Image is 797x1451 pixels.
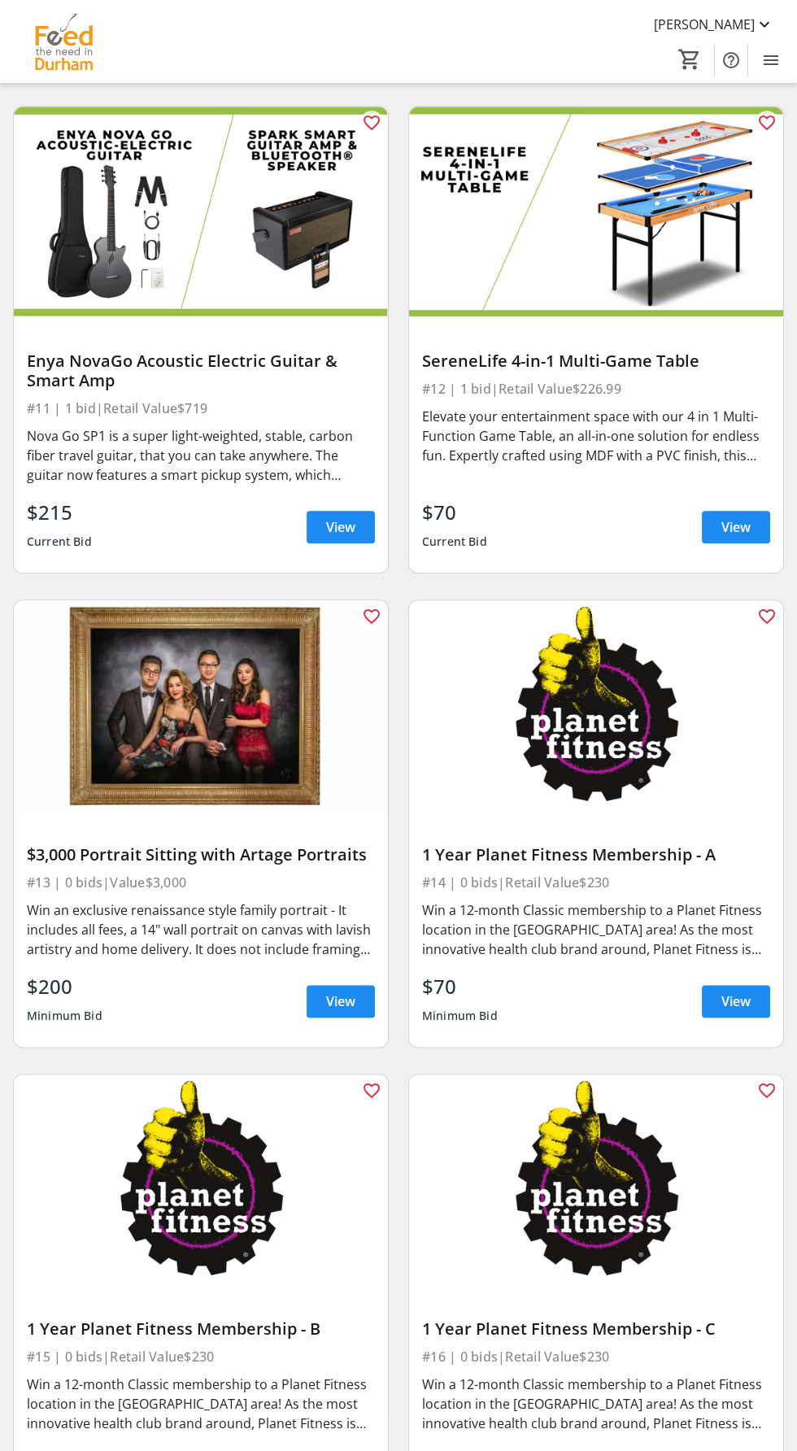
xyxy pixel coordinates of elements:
div: Win an exclusive renaissance style family portrait - It includes all fees, a 14" wall portrait on... [27,900,375,959]
button: Cart [675,45,704,74]
div: #13 | 0 bids | Value $3,000 [27,871,375,894]
div: $215 [27,498,92,527]
div: Elevate your entertainment space with our 4 in 1 Multi-Function Game Table, an all-in-one solutio... [422,407,770,465]
span: View [326,991,355,1011]
a: View [307,511,375,543]
mat-icon: favorite_outline [362,1081,381,1100]
div: #15 | 0 bids | Retail Value $230 [27,1345,375,1368]
img: SereneLife 4-in-1 Multi-Game Table [409,107,783,317]
mat-icon: favorite_outline [757,113,777,133]
span: [PERSON_NAME] [654,15,755,34]
div: #16 | 0 bids | Retail Value $230 [422,1345,770,1368]
div: Nova Go SP1 is a super light-weighted, stable, carbon fiber travel guitar, that you can take anyw... [27,426,375,485]
div: 1 Year Planet Fitness Membership - A [422,845,770,865]
img: 1 Year Planet Fitness Membership - A [409,600,783,811]
div: Win a 12-month Classic membership to a Planet Fitness location in the [GEOGRAPHIC_DATA] area! As ... [422,900,770,959]
div: Current Bid [27,527,92,556]
div: #12 | 1 bid | Retail Value $226.99 [422,377,770,400]
div: Minimum Bid [422,1001,498,1031]
img: 1 Year Planet Fitness Membership - C [409,1074,783,1285]
a: View [702,985,770,1017]
mat-icon: favorite_outline [362,113,381,133]
div: #14 | 0 bids | Retail Value $230 [422,871,770,894]
div: Enya NovaGo Acoustic Electric Guitar & Smart Amp [27,351,375,390]
div: $3,000 Portrait Sitting with Artage Portraits [27,845,375,865]
mat-icon: favorite_outline [757,607,777,626]
button: [PERSON_NAME] [641,11,787,37]
div: Win a 12-month Classic membership to a Planet Fitness location in the [GEOGRAPHIC_DATA] area! As ... [27,1375,375,1433]
div: $70 [422,498,487,527]
mat-icon: favorite_outline [757,1081,777,1100]
a: View [307,985,375,1017]
span: View [721,991,751,1011]
div: Minimum Bid [27,1001,102,1031]
img: Feed the Need in Durham's Logo [10,11,118,72]
button: Help [715,44,747,76]
a: View [702,511,770,543]
span: View [326,517,355,537]
div: #11 | 1 bid | Retail Value $719 [27,397,375,420]
img: Enya NovaGo Acoustic Electric Guitar & Smart Amp [14,107,388,317]
div: $70 [422,972,498,1001]
img: $3,000 Portrait Sitting with Artage Portraits [14,600,388,811]
div: SereneLife 4-in-1 Multi-Game Table [422,351,770,371]
div: Win a 12-month Classic membership to a Planet Fitness location in the [GEOGRAPHIC_DATA] area! As ... [422,1375,770,1433]
img: 1 Year Planet Fitness Membership - B [14,1074,388,1285]
div: Current Bid [422,527,487,556]
div: 1 Year Planet Fitness Membership - B [27,1319,375,1339]
div: 1 Year Planet Fitness Membership - C [422,1319,770,1339]
button: Menu [755,44,787,76]
span: View [721,517,751,537]
div: $200 [27,972,102,1001]
mat-icon: favorite_outline [362,607,381,626]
